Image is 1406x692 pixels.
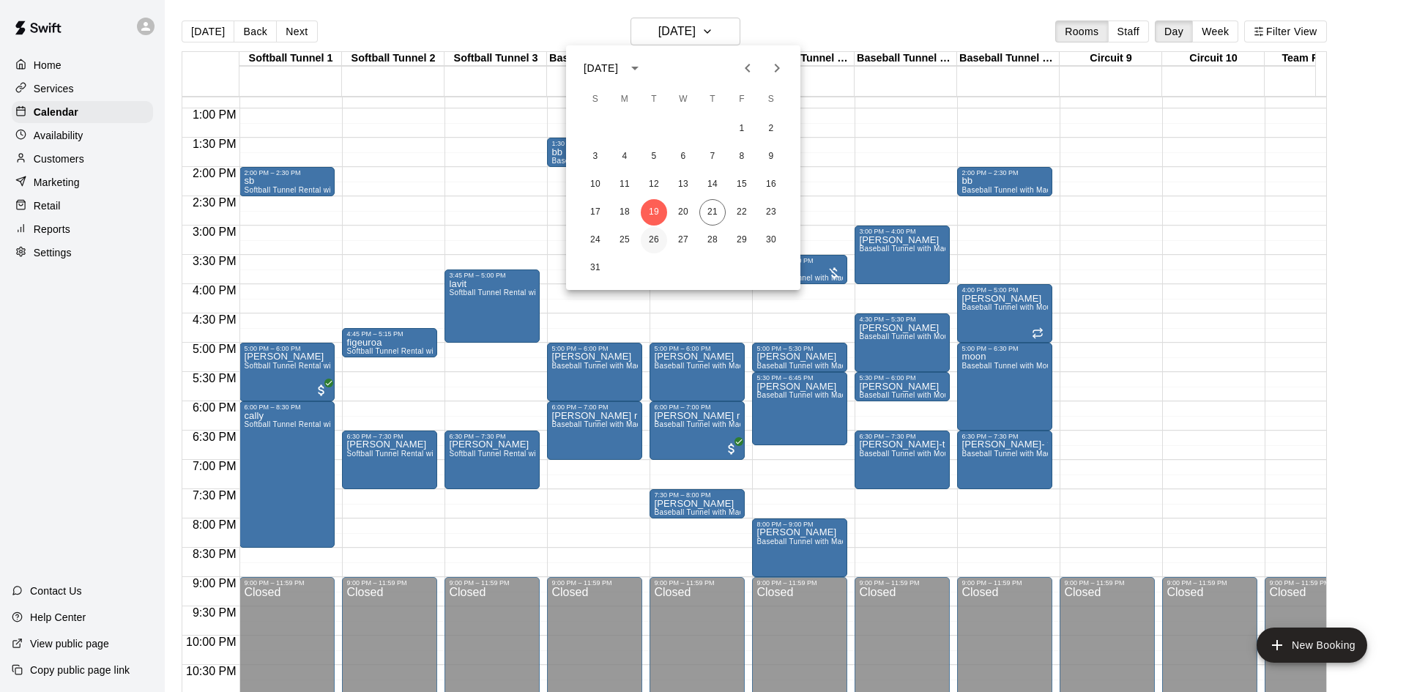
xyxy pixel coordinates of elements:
span: Wednesday [670,85,696,114]
button: calendar view is open, switch to year view [622,56,647,81]
button: 26 [641,227,667,253]
button: Previous month [733,53,762,83]
button: 28 [699,227,726,253]
button: 15 [729,171,755,198]
button: 2 [758,116,784,142]
button: 20 [670,199,696,226]
button: 31 [582,255,609,281]
button: 3 [582,144,609,170]
button: 29 [729,227,755,253]
button: 9 [758,144,784,170]
button: 12 [641,171,667,198]
button: 6 [670,144,696,170]
button: 30 [758,227,784,253]
button: 5 [641,144,667,170]
button: 23 [758,199,784,226]
span: Monday [611,85,638,114]
div: [DATE] [584,61,618,76]
button: 19 [641,199,667,226]
button: 8 [729,144,755,170]
span: Saturday [758,85,784,114]
button: 18 [611,199,638,226]
span: Tuesday [641,85,667,114]
button: Next month [762,53,792,83]
button: 24 [582,227,609,253]
button: 14 [699,171,726,198]
span: Thursday [699,85,726,114]
button: 13 [670,171,696,198]
button: 7 [699,144,726,170]
button: 17 [582,199,609,226]
span: Friday [729,85,755,114]
button: 10 [582,171,609,198]
button: 4 [611,144,638,170]
button: 21 [699,199,726,226]
button: 1 [729,116,755,142]
button: 11 [611,171,638,198]
span: Sunday [582,85,609,114]
button: 27 [670,227,696,253]
button: 16 [758,171,784,198]
button: 25 [611,227,638,253]
button: 22 [729,199,755,226]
